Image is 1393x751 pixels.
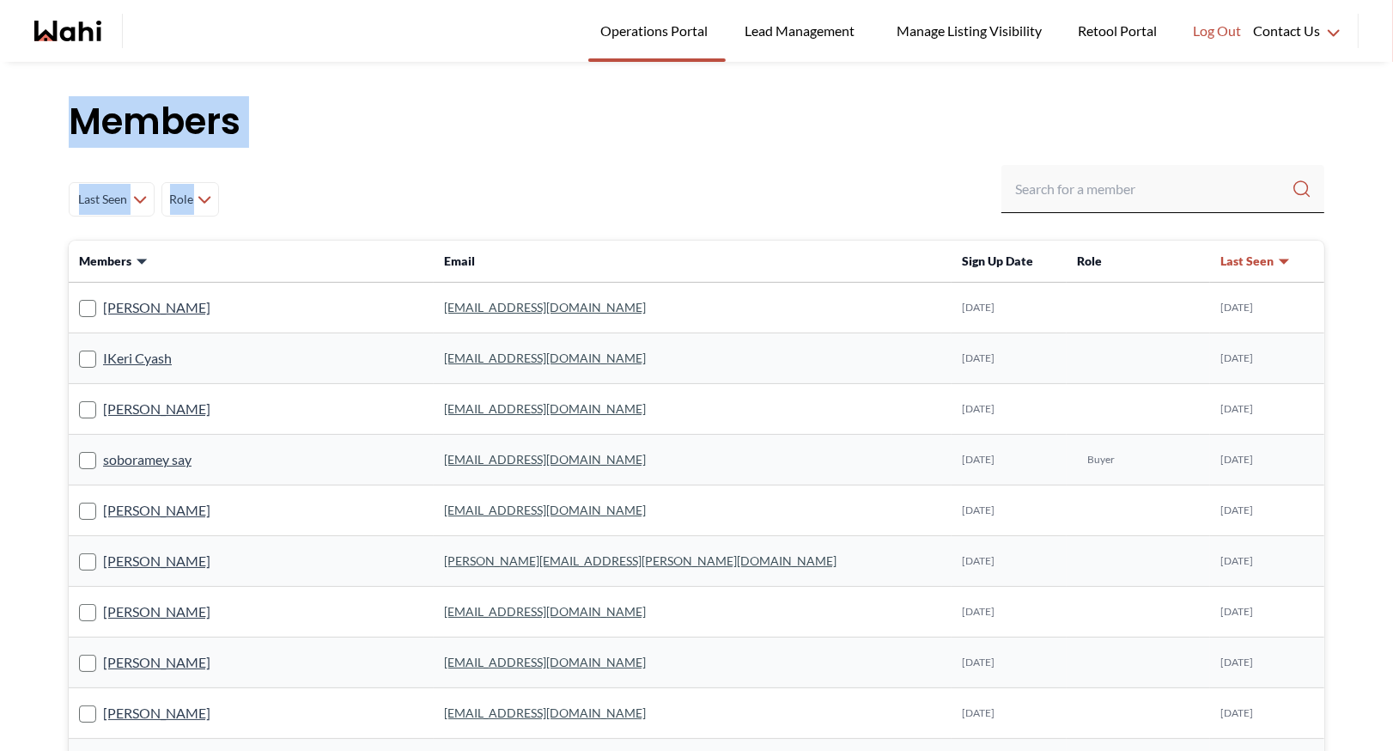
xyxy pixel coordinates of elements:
span: Lead Management [745,20,861,42]
a: [PERSON_NAME] [103,550,210,572]
a: [EMAIL_ADDRESS][DOMAIN_NAME] [444,351,646,365]
a: [EMAIL_ADDRESS][DOMAIN_NAME] [444,401,646,416]
input: Search input [1015,174,1292,205]
a: [EMAIL_ADDRESS][DOMAIN_NAME] [444,452,646,467]
span: Buyer [1087,453,1115,467]
a: [PERSON_NAME][EMAIL_ADDRESS][PERSON_NAME][DOMAIN_NAME] [444,553,836,568]
a: [PERSON_NAME] [103,398,210,420]
td: [DATE] [1210,333,1324,384]
td: [DATE] [1210,485,1324,536]
td: [DATE] [952,587,1067,638]
a: [PERSON_NAME] [103,601,210,623]
span: Manage Listing Visibility [891,20,1047,42]
a: [EMAIL_ADDRESS][DOMAIN_NAME] [444,705,646,720]
span: Log Out [1193,20,1241,42]
a: [EMAIL_ADDRESS][DOMAIN_NAME] [444,604,646,619]
button: Last Seen [1220,253,1291,270]
a: soboramey say [103,449,192,471]
td: [DATE] [1210,283,1324,333]
span: Last Seen [1220,253,1274,270]
span: Last Seen [76,184,130,215]
h1: Members [69,96,1324,148]
a: [PERSON_NAME] [103,296,210,319]
span: Retool Portal [1078,20,1162,42]
span: Sign Up Date [962,253,1033,268]
td: [DATE] [1210,638,1324,688]
span: Role [169,184,194,215]
td: [DATE] [952,333,1067,384]
td: [DATE] [1210,435,1324,485]
span: Operations Portal [600,20,714,42]
td: [DATE] [1210,688,1324,739]
td: [DATE] [952,485,1067,536]
a: Wahi homepage [34,21,101,41]
td: [DATE] [952,435,1067,485]
a: [EMAIL_ADDRESS][DOMAIN_NAME] [444,655,646,669]
a: [PERSON_NAME] [103,702,210,724]
span: Members [79,253,131,270]
a: [PERSON_NAME] [103,651,210,674]
td: [DATE] [952,384,1067,435]
button: Members [79,253,149,270]
td: [DATE] [952,688,1067,739]
td: [DATE] [1210,536,1324,587]
a: [PERSON_NAME] [103,499,210,522]
span: Role [1077,253,1102,268]
a: IKeri Cyash [103,347,172,369]
td: [DATE] [952,536,1067,587]
td: [DATE] [952,283,1067,333]
td: [DATE] [1210,587,1324,638]
span: Email [444,253,475,268]
a: [EMAIL_ADDRESS][DOMAIN_NAME] [444,300,646,314]
td: [DATE] [952,638,1067,688]
td: [DATE] [1210,384,1324,435]
a: [EMAIL_ADDRESS][DOMAIN_NAME] [444,503,646,517]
